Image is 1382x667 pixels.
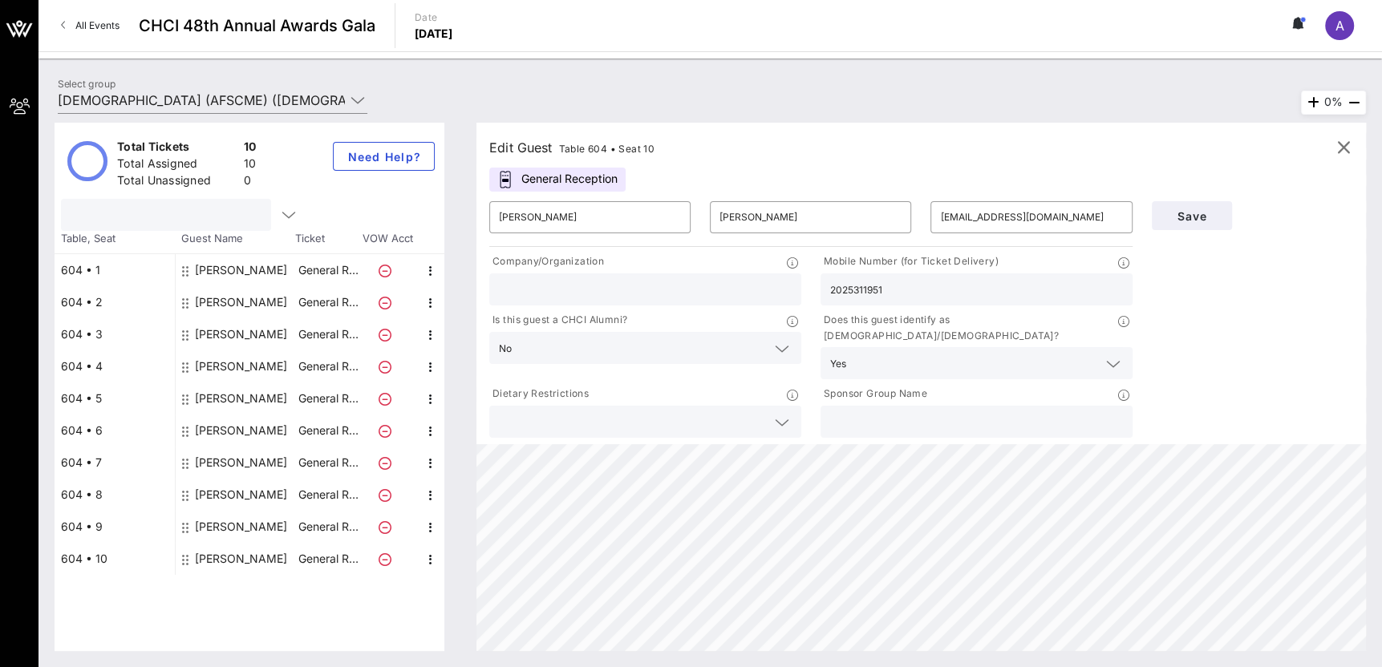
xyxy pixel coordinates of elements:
[296,286,360,318] p: General R…
[821,253,999,270] p: Mobile Number (for Ticket Delivery)
[244,172,257,192] div: 0
[296,511,360,543] p: General R…
[55,511,175,543] div: 604 • 9
[296,254,360,286] p: General R…
[55,350,175,382] div: 604 • 4
[55,254,175,286] div: 604 • 1
[55,286,175,318] div: 604 • 2
[55,318,175,350] div: 604 • 3
[296,543,360,575] p: General R…
[195,543,287,575] div: Adriana Bonilla
[821,347,1133,379] div: Yes
[415,10,453,26] p: Date
[195,447,287,479] div: Evelyn Haro
[1165,209,1219,223] span: Save
[1301,91,1366,115] div: 0%
[195,350,287,382] div: Freddy Rodriguez
[55,543,175,575] div: 604 • 10
[489,312,627,329] p: Is this guest a CHCI Alumni?
[499,204,681,230] input: First Name*
[117,139,237,159] div: Total Tickets
[415,26,453,42] p: [DATE]
[195,382,287,414] div: Andrea Rodriguez
[55,447,175,479] div: 604 • 7
[489,332,801,364] div: No
[117,172,237,192] div: Total Unassigned
[55,479,175,511] div: 604 • 8
[139,14,375,38] span: CHCI 48th Annual Awards Gala
[58,78,116,90] label: Select group
[347,150,421,164] span: Need Help?
[821,312,1118,344] p: Does this guest identify as [DEMOGRAPHIC_DATA]/[DEMOGRAPHIC_DATA]?
[296,447,360,479] p: General R…
[51,13,129,38] a: All Events
[489,386,589,402] p: Dietary Restrictions
[830,358,846,370] div: Yes
[559,143,655,155] span: Table 604 • Seat 10
[719,204,902,230] input: Last Name*
[296,414,360,447] p: General R…
[195,286,287,318] div: Julia Santos
[55,414,175,447] div: 604 • 6
[244,139,257,159] div: 10
[175,231,295,247] span: Guest Name
[295,231,359,247] span: Ticket
[940,204,1122,230] input: Email*
[296,479,360,511] p: General R…
[195,479,287,511] div: Adam Breihan
[195,254,287,286] div: Laura MacDonald
[1335,18,1344,34] span: A
[195,318,287,350] div: Desiree Hoffman
[359,231,415,247] span: VOW Acct
[195,511,287,543] div: Pablo Ros
[489,136,655,159] div: Edit Guest
[75,19,120,31] span: All Events
[489,253,604,270] p: Company/Organization
[296,382,360,414] p: General R…
[1325,11,1354,40] div: A
[117,156,237,176] div: Total Assigned
[244,156,257,176] div: 10
[55,231,175,247] span: Table, Seat
[195,414,287,447] div: Emiliano Martinez
[296,350,360,382] p: General R…
[489,168,626,192] div: General Reception
[333,142,435,171] button: Need Help?
[1152,201,1232,230] button: Save
[821,386,927,402] p: Sponsor Group Name
[55,382,175,414] div: 604 • 5
[499,343,512,354] div: No
[296,318,360,350] p: General R…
